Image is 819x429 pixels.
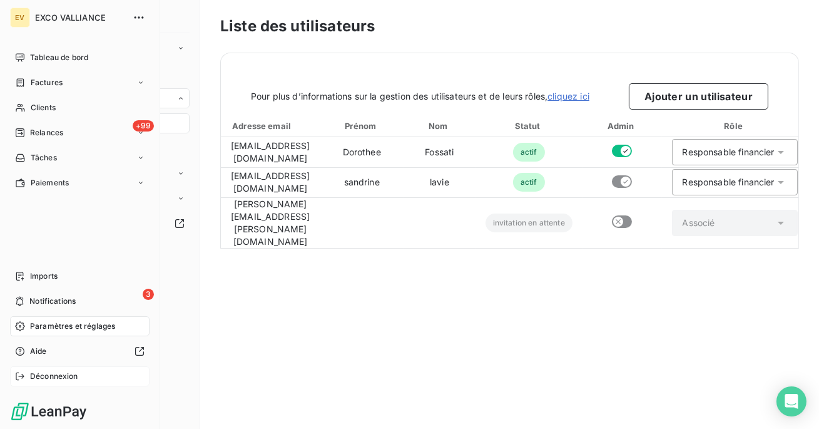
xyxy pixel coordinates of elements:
img: Logo LeanPay [10,401,88,421]
span: Déconnexion [30,371,78,382]
span: Tableau de bord [30,52,88,63]
div: Nom [406,120,472,132]
span: invitation en attente [486,214,572,232]
span: Clients [31,102,56,113]
span: Paiements [31,177,69,189]
div: Prénom [322,120,401,132]
div: Associé [683,217,715,229]
span: Relances [30,127,63,138]
span: Paramètres et réglages [30,321,115,332]
th: Toggle SortBy [476,115,582,137]
span: Imports [30,271,58,282]
div: Open Intercom Messenger [776,386,806,416]
div: Admin [585,120,659,132]
th: Toggle SortBy [221,115,320,137]
div: Statut [478,120,580,132]
td: Fossati [404,137,475,167]
td: [PERSON_NAME][EMAIL_ADDRESS][PERSON_NAME][DOMAIN_NAME] [221,197,320,248]
div: Adresse email [223,120,317,132]
span: Aide [30,346,47,357]
div: Responsable financier [683,176,775,189]
div: EV [10,8,30,28]
span: +99 [133,120,154,132]
span: Tâches [31,152,57,163]
span: Factures [31,77,63,88]
span: EXCO VALLIANCE [35,13,125,23]
td: Dorothee [320,137,404,167]
th: Toggle SortBy [404,115,475,137]
span: actif [513,143,545,162]
span: 3 [143,289,154,300]
a: cliquez ici [547,91,589,101]
div: Responsable financier [683,146,775,158]
span: Notifications [29,296,76,307]
span: actif [513,173,545,192]
th: Toggle SortBy [320,115,404,137]
div: Rôle [664,120,805,132]
td: [EMAIL_ADDRESS][DOMAIN_NAME] [221,167,320,197]
td: [EMAIL_ADDRESS][DOMAIN_NAME] [221,137,320,167]
td: sandrine [320,167,404,197]
h3: Liste des utilisateurs [220,15,799,38]
a: Aide [10,341,150,361]
td: lavie [404,167,475,197]
button: Ajouter un utilisateur [629,83,768,110]
span: Pour plus d’informations sur la gestion des utilisateurs et de leurs rôles, [251,90,589,103]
